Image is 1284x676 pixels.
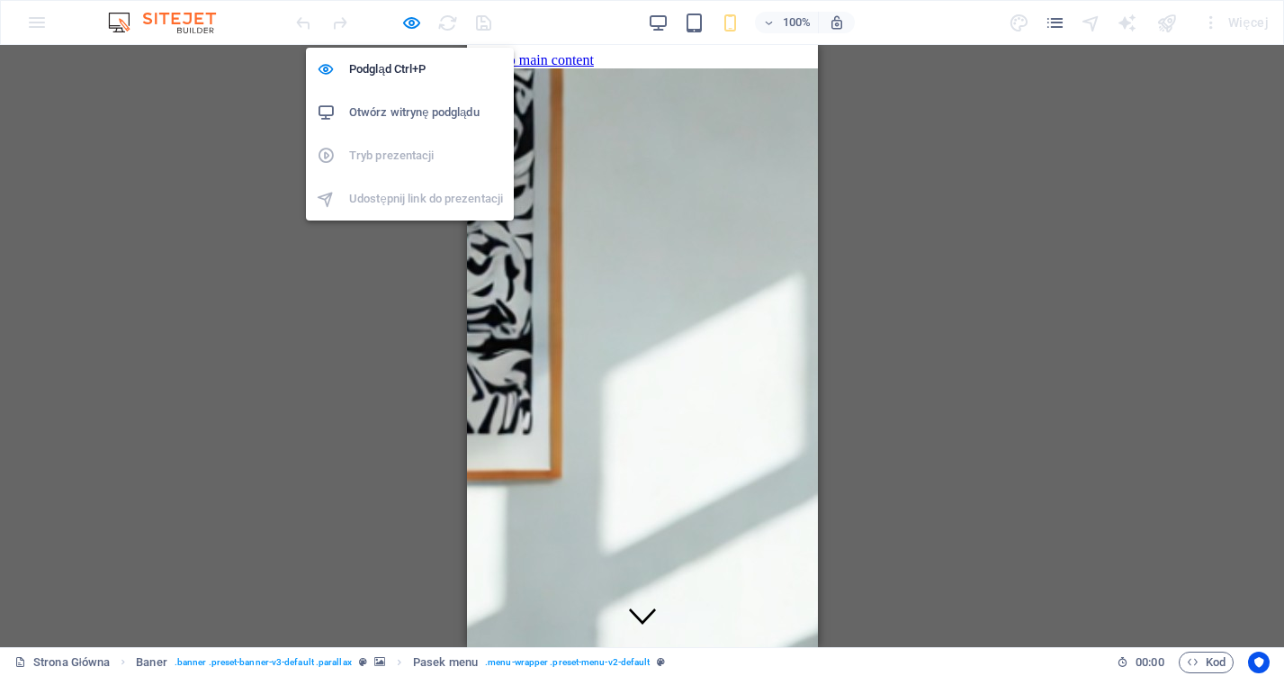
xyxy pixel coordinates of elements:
[1248,652,1270,673] button: Usercentrics
[175,652,352,673] span: . banner .preset-banner-v3-default .parallax
[1187,652,1226,673] span: Kod
[349,102,503,123] h6: Otwórz witrynę podglądu
[374,657,385,667] i: Ten element zawiera tło
[136,652,665,673] nav: breadcrumb
[1179,652,1234,673] button: Kod
[657,657,665,667] i: Ten element jest konfigurowalnym ustawieniem wstępnym
[782,12,811,33] h6: 100%
[413,652,478,673] span: Kliknij, aby zaznaczyć. Kliknij dwukrotnie, aby edytować
[359,657,367,667] i: Ten element jest konfigurowalnym ustawieniem wstępnym
[485,652,650,673] span: . menu-wrapper .preset-menu-v2-default
[14,652,110,673] a: Kliknij, aby anulować zaznaczenie. Kliknij dwukrotnie, aby otworzyć Strony
[1117,652,1164,673] h6: Czas sesji
[755,12,819,33] button: 100%
[1136,652,1163,673] span: 00 00
[136,652,166,673] span: Kliknij, aby zaznaczyć. Kliknij dwukrotnie, aby edytować
[103,12,238,33] img: Editor Logo
[7,7,127,23] a: Skip to main content
[1045,13,1065,33] i: Strony (Ctrl+Alt+S)
[1044,12,1065,33] button: pages
[1148,655,1151,669] span: :
[349,59,503,80] h6: Podgląd Ctrl+P
[829,14,845,31] i: Po zmianie rozmiaru automatycznie dostosowuje poziom powiększenia do wybranego urządzenia.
